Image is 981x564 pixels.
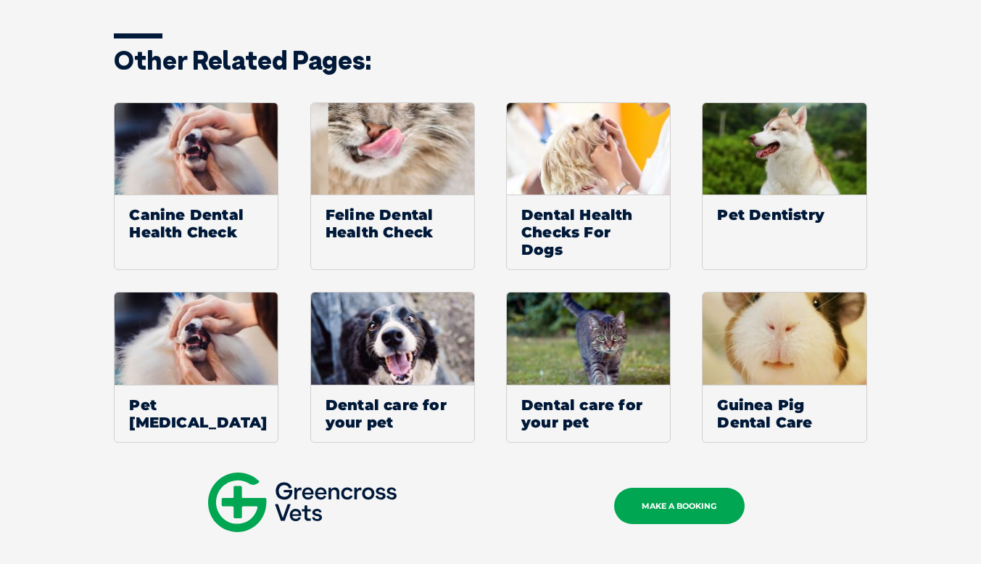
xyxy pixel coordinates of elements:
[310,292,475,443] a: Dental care for your pet
[115,195,278,252] span: Canine Dental Health Check
[703,385,866,442] span: Guinea Pig Dental Care
[114,47,868,73] h3: Other related pages:
[703,195,866,234] span: Pet Dentistry
[114,102,278,271] a: Canine Dental Health Check
[310,102,475,271] a: Feline Dental Health Check
[208,473,397,532] img: gxv-logo-mobile.svg
[114,292,278,443] a: Pet [MEDICAL_DATA]
[614,488,745,524] a: MAKE A BOOKING
[506,292,671,443] a: Dental care for your pet
[702,102,866,271] a: Pet Dentistry
[702,292,866,443] a: Guinea Pig Dental Care
[953,66,967,81] button: Search
[311,195,474,252] span: Feline Dental Health Check
[115,385,278,442] span: Pet [MEDICAL_DATA]
[507,195,670,269] span: Dental Health Checks For Dogs
[507,385,670,442] span: Dental care for your pet
[311,385,474,442] span: Dental care for your pet
[506,102,671,271] a: Dental Health Checks For Dogs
